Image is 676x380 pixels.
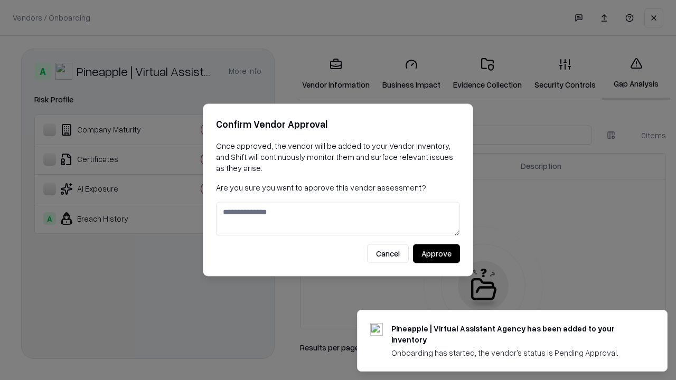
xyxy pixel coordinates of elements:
p: Are you sure you want to approve this vendor assessment? [216,182,460,193]
button: Cancel [367,244,409,263]
p: Once approved, the vendor will be added to your Vendor Inventory, and Shift will continuously mon... [216,140,460,174]
img: trypineapple.com [370,323,383,336]
div: Onboarding has started, the vendor's status is Pending Approval. [391,347,642,358]
div: Pineapple | Virtual Assistant Agency has been added to your inventory [391,323,642,345]
button: Approve [413,244,460,263]
h2: Confirm Vendor Approval [216,117,460,132]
